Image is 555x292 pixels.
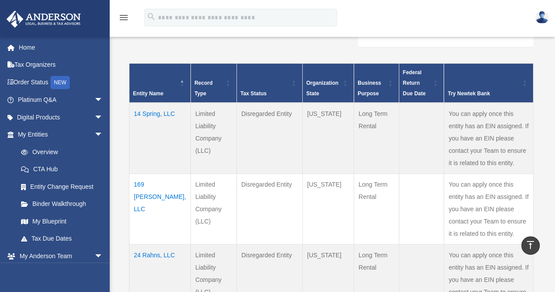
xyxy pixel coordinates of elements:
[6,91,116,109] a: Platinum Q&Aarrow_drop_down
[6,247,116,265] a: My Anderson Teamarrow_drop_down
[444,63,534,103] th: Try Newtek Bank : Activate to sort
[12,178,112,195] a: Entity Change Request
[6,108,116,126] a: Digital Productsarrow_drop_down
[302,63,354,103] th: Organization State: Activate to sort
[236,173,302,244] td: Disregarded Entity
[133,90,163,97] span: Entity Name
[354,63,399,103] th: Business Purpose: Activate to sort
[302,103,354,174] td: [US_STATE]
[236,63,302,103] th: Tax Status: Activate to sort
[444,173,534,244] td: You can apply once this entity has an EIN assigned. If you have an EIN please contact your Team t...
[129,173,191,244] td: 169 [PERSON_NAME], LLC
[6,126,112,144] a: My Entitiesarrow_drop_down
[12,161,112,178] a: CTA Hub
[94,108,112,126] span: arrow_drop_down
[191,63,237,103] th: Record Type: Activate to sort
[12,213,112,230] a: My Blueprint
[6,39,116,56] a: Home
[4,11,83,28] img: Anderson Advisors Platinum Portal
[6,73,116,91] a: Order StatusNEW
[12,195,112,213] a: Binder Walkthrough
[358,80,381,97] span: Business Purpose
[521,236,540,255] a: vertical_align_top
[448,88,520,99] div: Try Newtek Bank
[354,103,399,174] td: Long Term Rental
[354,173,399,244] td: Long Term Rental
[191,173,237,244] td: Limited Liability Company (LLC)
[240,90,267,97] span: Tax Status
[12,230,112,248] a: Tax Due Dates
[194,80,212,97] span: Record Type
[118,12,129,23] i: menu
[525,240,536,250] i: vertical_align_top
[129,63,191,103] th: Entity Name: Activate to invert sorting
[94,91,112,109] span: arrow_drop_down
[399,63,444,103] th: Federal Return Due Date: Activate to sort
[94,126,112,144] span: arrow_drop_down
[129,103,191,174] td: 14 Spring, LLC
[6,56,116,74] a: Tax Organizers
[302,173,354,244] td: [US_STATE]
[12,143,107,161] a: Overview
[118,15,129,23] a: menu
[444,103,534,174] td: You can apply once this entity has an EIN assigned. If you have an EIN please contact your Team t...
[236,103,302,174] td: Disregarded Entity
[50,76,70,89] div: NEW
[403,69,426,97] span: Federal Return Due Date
[306,80,338,97] span: Organization State
[191,103,237,174] td: Limited Liability Company (LLC)
[147,12,156,22] i: search
[535,11,548,24] img: User Pic
[94,247,112,265] span: arrow_drop_down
